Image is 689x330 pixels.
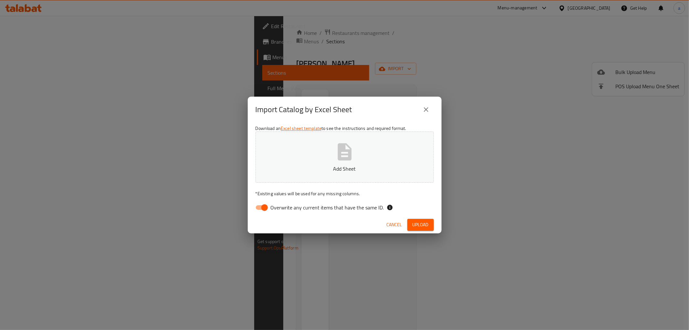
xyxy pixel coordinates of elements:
button: close [418,102,434,117]
p: Existing values will be used for any missing columns. [256,190,434,197]
p: Add Sheet [266,165,424,173]
span: Upload [412,221,429,229]
div: Download an to see the instructions and required format. [248,122,442,216]
button: Upload [407,219,434,231]
a: Excel sheet template [281,124,321,133]
button: Cancel [384,219,405,231]
button: Add Sheet [256,132,434,183]
svg: If the overwrite option isn't selected, then the items that match an existing ID will be ignored ... [387,204,393,211]
span: Overwrite any current items that have the same ID. [271,204,384,211]
span: Cancel [387,221,402,229]
h2: Import Catalog by Excel Sheet [256,104,352,115]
